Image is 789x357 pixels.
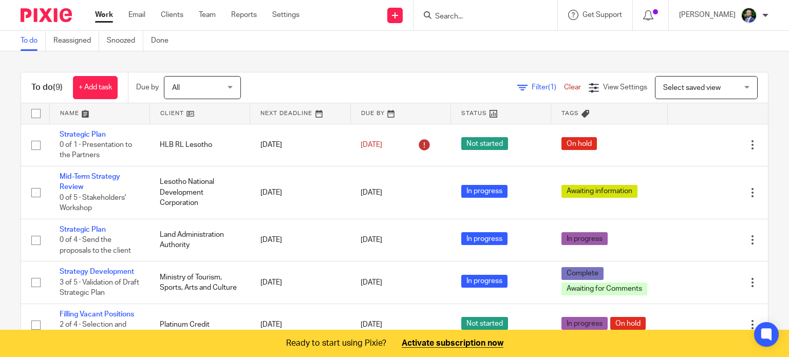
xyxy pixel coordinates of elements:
[60,279,139,297] span: 3 of 5 · Validation of Draft Strategic Plan
[461,317,508,330] span: Not started
[741,7,757,24] img: IMG_5044.jpg
[610,317,646,330] span: On hold
[128,10,145,20] a: Email
[361,279,382,286] span: [DATE]
[561,317,608,330] span: In progress
[149,261,250,304] td: Ministry of Tourism, Sports, Arts and Culture
[561,137,597,150] span: On hold
[53,31,99,51] a: Reassigned
[250,304,350,346] td: [DATE]
[172,84,180,91] span: All
[461,275,508,288] span: In progress
[149,304,250,346] td: Platinum Credit
[21,8,72,22] img: Pixie
[461,185,508,198] span: In progress
[73,76,118,99] a: + Add task
[250,124,350,166] td: [DATE]
[250,166,350,219] td: [DATE]
[361,141,382,148] span: [DATE]
[95,10,113,20] a: Work
[60,226,106,233] a: Strategic Plan
[60,268,134,275] a: Strategy Development
[561,283,647,295] span: Awaiting for Comments
[231,10,257,20] a: Reports
[136,82,159,92] p: Due by
[107,31,143,51] a: Snoozed
[532,84,564,91] span: Filter
[60,311,134,318] a: Filling Vacant Positions
[149,166,250,219] td: Lesotho National Development Corporation
[149,124,250,166] td: HLB RL Lesotho
[149,219,250,261] td: Land Administration Authority
[434,12,527,22] input: Search
[679,10,736,20] p: [PERSON_NAME]
[361,321,382,328] span: [DATE]
[361,189,382,196] span: [DATE]
[60,131,106,138] a: Strategic Plan
[161,10,183,20] a: Clients
[60,194,126,212] span: 0 of 5 · Stakeholders' Workshop
[60,141,132,159] span: 0 of 1 · Presentation to the Partners
[31,82,63,93] h1: To do
[561,110,579,116] span: Tags
[561,267,604,280] span: Complete
[583,11,622,18] span: Get Support
[199,10,216,20] a: Team
[60,321,126,339] span: 2 of 4 · Selection and Recruitment
[60,173,120,191] a: Mid-Term Strategy Review
[53,83,63,91] span: (9)
[548,84,556,91] span: (1)
[663,84,721,91] span: Select saved view
[561,185,637,198] span: Awaiting information
[151,31,176,51] a: Done
[250,219,350,261] td: [DATE]
[564,84,581,91] a: Clear
[21,31,46,51] a: To do
[250,261,350,304] td: [DATE]
[561,232,608,245] span: In progress
[461,232,508,245] span: In progress
[272,10,299,20] a: Settings
[361,236,382,243] span: [DATE]
[603,84,647,91] span: View Settings
[461,137,508,150] span: Not started
[60,236,131,254] span: 0 of 4 · Send the proposals to the client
